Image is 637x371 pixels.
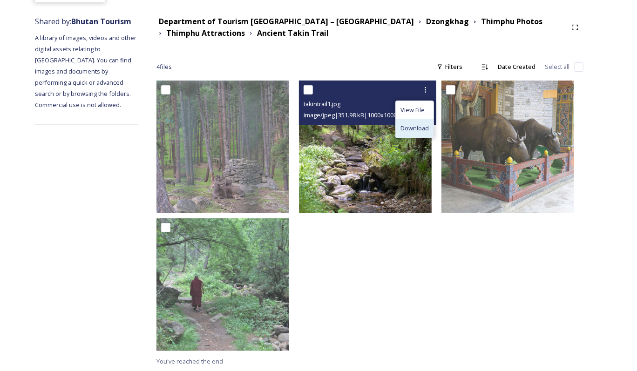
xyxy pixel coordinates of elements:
[304,111,397,119] span: image/jpeg | 351.98 kB | 1000 x 1000
[156,218,289,351] img: takintrail5.jpg
[156,62,172,71] span: 4 file s
[493,58,540,76] div: Date Created
[432,58,467,76] div: Filters
[481,16,542,27] strong: Thimphu Photos
[400,124,429,133] span: Download
[156,81,289,213] img: takintrail4.jpg
[35,34,138,109] span: A library of images, videos and other digital assets relating to [GEOGRAPHIC_DATA]. You can find ...
[545,62,569,71] span: Select all
[159,16,414,27] strong: Department of Tourism [GEOGRAPHIC_DATA] – [GEOGRAPHIC_DATA]
[35,16,131,27] span: Shared by:
[156,357,223,365] span: You've reached the end
[166,28,245,38] strong: Thimphu Attractions
[71,16,131,27] strong: Bhutan Tourism
[426,16,469,27] strong: Dzongkhag
[441,81,574,213] img: takintrail3.jpg
[400,106,425,115] span: View File
[304,100,340,108] span: takintrail1.jpg
[299,81,432,213] img: takintrail1.jpg
[257,28,329,38] strong: Ancient Takin Trail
